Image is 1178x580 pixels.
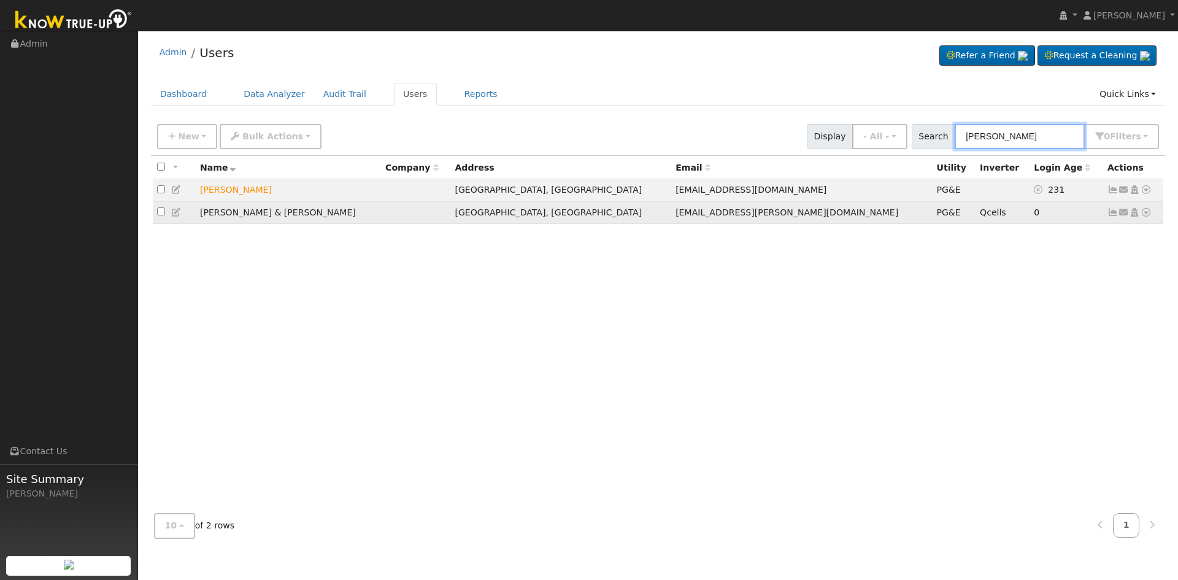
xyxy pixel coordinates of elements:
[450,201,671,224] td: [GEOGRAPHIC_DATA], [GEOGRAPHIC_DATA]
[939,45,1035,66] a: Refer a Friend
[1107,207,1118,217] a: Show Graph
[385,163,438,172] span: Company name
[1090,83,1165,106] a: Quick Links
[154,513,235,538] span: of 2 rows
[64,560,74,570] img: retrieve
[1034,163,1090,172] span: Days since last login
[1093,10,1165,20] span: [PERSON_NAME]
[936,161,971,174] div: Utility
[200,163,236,172] span: Name
[807,124,853,149] span: Display
[1107,185,1118,195] a: Show Graph
[955,124,1085,149] input: Search
[1129,207,1140,217] a: Login As
[450,179,671,202] td: [GEOGRAPHIC_DATA], [GEOGRAPHIC_DATA]
[1034,207,1039,217] span: 10/07/2025 8:24:16 AM
[242,131,303,141] span: Bulk Actions
[1136,131,1141,141] span: s
[980,207,1006,217] span: Qcells
[852,124,907,149] button: - All -
[199,45,234,60] a: Users
[171,185,182,195] a: Edit User
[676,185,826,195] span: [EMAIL_ADDRESS][DOMAIN_NAME]
[196,201,381,224] td: [PERSON_NAME] & [PERSON_NAME]
[1140,51,1150,61] img: retrieve
[6,471,131,487] span: Site Summary
[234,83,314,106] a: Data Analyzer
[1113,513,1140,537] a: 1
[314,83,375,106] a: Audit Trail
[1018,51,1028,61] img: retrieve
[936,185,960,195] span: PG&E
[676,207,898,217] span: [EMAIL_ADDRESS][PERSON_NAME][DOMAIN_NAME]
[1141,184,1152,196] a: Other actions
[1141,206,1152,219] a: Other actions
[151,83,217,106] a: Dashboard
[455,83,507,106] a: Reports
[6,487,131,500] div: [PERSON_NAME]
[1118,184,1130,196] a: lynnreinhold@gmail.com
[171,207,182,217] a: Edit User
[1129,185,1140,195] a: Login As
[1034,185,1048,195] a: No login access
[157,124,218,149] button: New
[154,513,195,538] button: 10
[936,207,960,217] span: PG&E
[196,179,381,202] td: Lead
[455,161,667,174] div: Address
[676,163,710,172] span: Email
[394,83,437,106] a: Users
[178,131,199,141] span: New
[1107,161,1159,174] div: Actions
[9,7,138,34] img: Know True-Up
[1084,124,1159,149] button: 0Filters
[912,124,955,149] span: Search
[220,124,321,149] button: Bulk Actions
[165,520,177,530] span: 10
[1118,206,1130,219] a: kerena.reinhold@gmail.com
[1037,45,1157,66] a: Request a Cleaning
[1048,185,1064,195] span: 02/18/2025 11:27:26 AM
[980,161,1025,174] div: Inverter
[160,47,187,57] a: Admin
[1110,131,1141,141] span: Filter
